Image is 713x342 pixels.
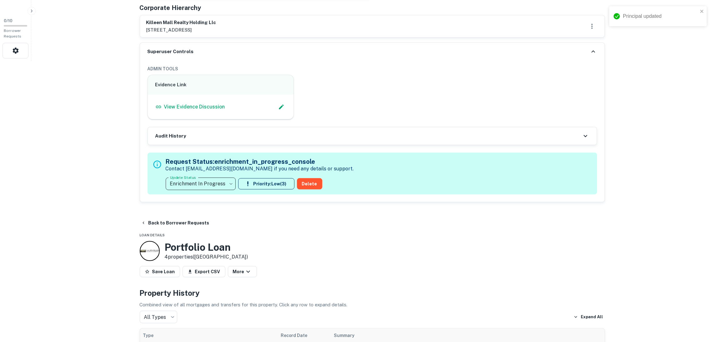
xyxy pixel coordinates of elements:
[682,292,713,322] iframe: Chat Widget
[166,175,236,193] div: Enrichment In Progress
[623,13,698,20] div: Principal updated
[4,28,21,38] span: Borrower Requests
[148,48,194,55] h6: Superuser Controls
[140,266,180,277] button: Save Loan
[297,178,322,189] button: Delete
[140,311,177,323] div: All Types
[572,312,605,322] button: Expand All
[140,287,605,299] h4: Property History
[165,253,248,261] p: 4 properties ([GEOGRAPHIC_DATA])
[4,18,13,23] span: 0 / 10
[170,175,196,180] label: Update Status
[164,103,225,111] p: View Evidence Discussion
[140,3,201,13] h5: Corporate Hierarchy
[155,133,186,140] h6: Audit History
[166,157,354,166] h5: Request Status: enrichment_in_progress_console
[155,103,225,111] a: View Evidence Discussion
[146,19,216,26] h6: killeen mall realty holding llc
[165,241,248,253] h3: Portfolio Loan
[148,65,597,72] h6: ADMIN TOOLS
[228,266,257,277] button: More
[146,26,216,34] p: [STREET_ADDRESS]
[183,266,225,277] button: Export CSV
[140,301,605,309] p: Combined view of all mortgages and transfers for this property. Click any row to expand details.
[238,178,294,189] button: Priority:Low(3)
[155,81,286,88] h6: Evidence Link
[138,217,212,229] button: Back to Borrower Requests
[140,233,165,237] span: Loan Details
[277,102,286,112] button: Edit Slack Link
[166,165,354,173] p: Contact [EMAIL_ADDRESS][DOMAIN_NAME] if you need any details or support.
[700,9,704,15] button: close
